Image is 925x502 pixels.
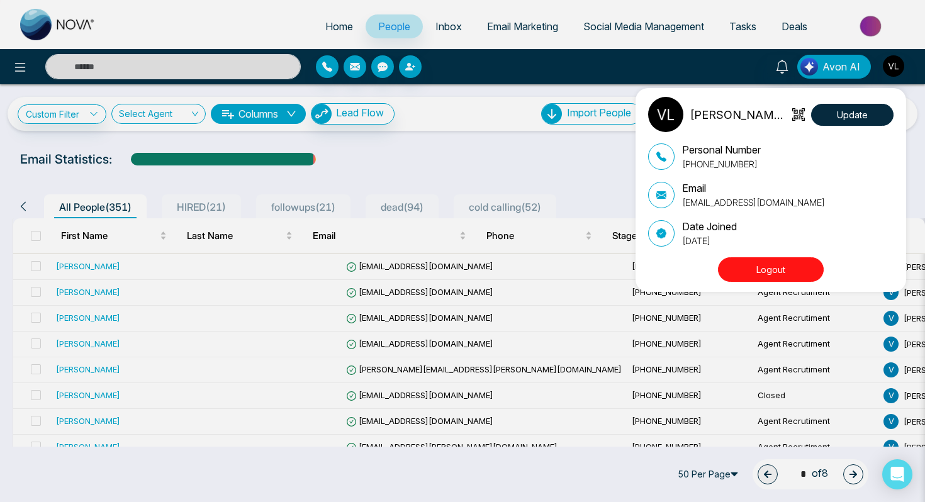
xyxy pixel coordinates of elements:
[682,234,737,247] p: [DATE]
[718,257,824,282] button: Logout
[690,106,788,123] p: [PERSON_NAME] LendingHub
[682,196,825,209] p: [EMAIL_ADDRESS][DOMAIN_NAME]
[882,459,912,489] div: Open Intercom Messenger
[682,181,825,196] p: Email
[682,142,761,157] p: Personal Number
[811,104,894,126] button: Update
[682,219,737,234] p: Date Joined
[682,157,761,170] p: [PHONE_NUMBER]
